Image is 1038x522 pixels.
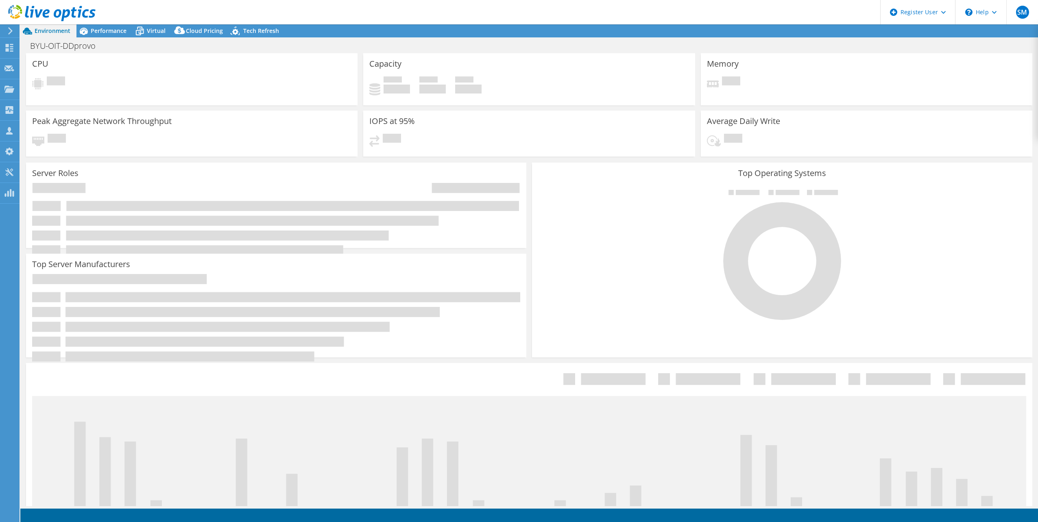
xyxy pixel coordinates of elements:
[419,76,438,85] span: Free
[724,134,742,145] span: Pending
[1016,6,1029,19] span: SM
[32,59,48,68] h3: CPU
[383,134,401,145] span: Pending
[32,169,79,178] h3: Server Roles
[722,76,740,87] span: Pending
[243,27,279,35] span: Tech Refresh
[35,27,70,35] span: Environment
[32,117,172,126] h3: Peak Aggregate Network Throughput
[186,27,223,35] span: Cloud Pricing
[384,76,402,85] span: Used
[147,27,166,35] span: Virtual
[384,85,410,94] h4: 0 GiB
[369,59,401,68] h3: Capacity
[91,27,126,35] span: Performance
[26,41,108,50] h1: BYU-OIT-DDprovo
[455,85,482,94] h4: 0 GiB
[455,76,473,85] span: Total
[707,117,780,126] h3: Average Daily Write
[707,59,739,68] h3: Memory
[32,260,130,269] h3: Top Server Manufacturers
[369,117,415,126] h3: IOPS at 95%
[47,76,65,87] span: Pending
[965,9,973,16] svg: \n
[419,85,446,94] h4: 0 GiB
[48,134,66,145] span: Pending
[538,169,1026,178] h3: Top Operating Systems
